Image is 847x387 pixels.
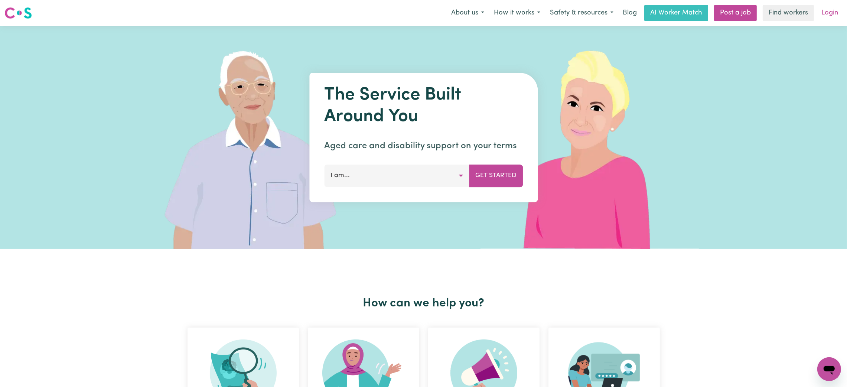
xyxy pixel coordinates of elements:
a: Post a job [714,5,757,21]
a: AI Worker Match [644,5,708,21]
p: Aged care and disability support on your terms [324,139,523,153]
a: Careseekers logo [4,4,32,22]
a: Find workers [763,5,814,21]
iframe: Button to launch messaging window, conversation in progress [817,357,841,381]
button: Safety & resources [545,5,618,21]
a: Login [817,5,843,21]
button: Get Started [469,165,523,187]
h2: How can we help you? [183,296,664,310]
a: Blog [618,5,641,21]
button: About us [446,5,489,21]
button: I am... [324,165,469,187]
h1: The Service Built Around You [324,85,523,127]
button: How it works [489,5,545,21]
img: Careseekers logo [4,6,32,20]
